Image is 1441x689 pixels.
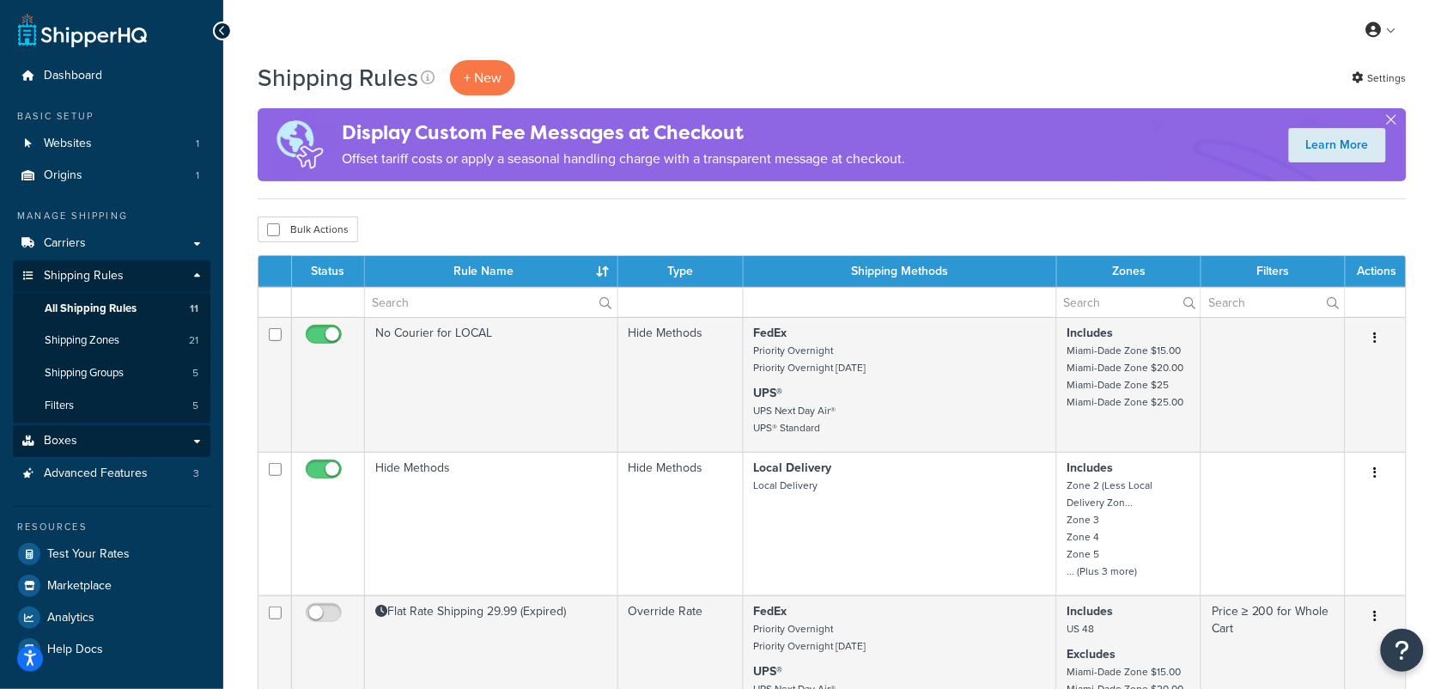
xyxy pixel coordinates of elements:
span: Analytics [47,611,94,625]
a: Learn More [1289,128,1386,162]
div: Resources [13,520,210,534]
li: Advanced Features [13,458,210,490]
a: Settings [1353,66,1407,90]
small: UPS Next Day Air® UPS® Standard [754,403,836,436]
span: 3 [193,466,199,481]
p: + New [450,60,515,95]
a: Test Your Rates [13,539,210,570]
a: Carriers [13,228,210,259]
span: Shipping Zones [45,333,119,348]
input: Search [1201,288,1344,317]
a: ShipperHQ Home [18,13,147,47]
strong: Excludes [1067,645,1116,663]
li: Shipping Zones [13,325,210,357]
td: No Courier for LOCAL [365,317,618,452]
h1: Shipping Rules [258,61,418,95]
strong: UPS® [754,384,783,402]
input: Search [365,288,617,317]
a: Marketplace [13,570,210,601]
th: Shipping Methods [744,256,1057,287]
span: 11 [190,302,198,316]
div: Manage Shipping [13,209,210,223]
th: Actions [1346,256,1406,287]
span: Shipping Groups [45,366,124,381]
li: Origins [13,160,210,192]
span: Help Docs [47,643,103,657]
span: Advanced Features [44,466,148,481]
span: 1 [196,168,199,183]
span: Carriers [44,236,86,251]
small: Miami-Dade Zone $15.00 Miami-Dade Zone $20.00 Miami-Dade Zone $25 Miami-Dade Zone $25.00 [1067,343,1184,410]
span: Dashboard [44,69,102,83]
td: Hide Methods [365,452,618,595]
td: Hide Methods [618,317,744,452]
li: All Shipping Rules [13,293,210,325]
th: Zones [1057,256,1201,287]
th: Status [292,256,365,287]
strong: Includes [1067,459,1114,477]
strong: FedEx [754,602,787,620]
a: Shipping Zones 21 [13,325,210,357]
button: Bulk Actions [258,216,358,242]
a: Shipping Groups 5 [13,357,210,389]
span: 5 [192,399,198,413]
a: Boxes [13,425,210,457]
li: Websites [13,128,210,160]
a: Websites 1 [13,128,210,160]
th: Filters [1201,256,1345,287]
li: Filters [13,390,210,422]
small: Local Delivery [754,478,818,493]
th: Rule Name : activate to sort column ascending [365,256,618,287]
a: All Shipping Rules 11 [13,293,210,325]
span: Origins [44,168,82,183]
span: 5 [192,366,198,381]
span: Marketplace [47,579,112,594]
span: Websites [44,137,92,151]
td: Hide Methods [618,452,744,595]
a: Help Docs [13,634,210,665]
small: Priority Overnight Priority Overnight [DATE] [754,621,866,654]
li: Shipping Rules [13,260,210,424]
span: All Shipping Rules [45,302,137,316]
strong: UPS® [754,662,783,680]
img: duties-banner-06bc72dcb5fe05cb3f9472aba00be2ae8eb53ab6f0d8bb03d382ba314ac3c341.png [258,108,342,181]
strong: FedEx [754,324,787,342]
span: 1 [196,137,199,151]
input: Search [1057,288,1201,317]
span: Boxes [44,434,77,448]
strong: Local Delivery [754,459,832,477]
strong: Includes [1067,602,1114,620]
span: Test Your Rates [47,547,130,562]
a: Origins 1 [13,160,210,192]
a: Filters 5 [13,390,210,422]
a: Dashboard [13,60,210,92]
span: 21 [189,333,198,348]
li: Shipping Groups [13,357,210,389]
a: Shipping Rules [13,260,210,292]
span: Shipping Rules [44,269,124,284]
a: Advanced Features 3 [13,458,210,490]
p: Offset tariff costs or apply a seasonal handling charge with a transparent message at checkout. [342,147,905,171]
th: Type [618,256,744,287]
small: Priority Overnight Priority Overnight [DATE] [754,343,866,375]
small: Zone 2 (Less Local Delivery Zon... Zone 3 Zone 4 Zone 5 ... (Plus 3 more) [1067,478,1153,579]
div: Basic Setup [13,109,210,124]
a: Analytics [13,602,210,633]
h4: Display Custom Fee Messages at Checkout [342,119,905,147]
span: Filters [45,399,74,413]
strong: Includes [1067,324,1114,342]
small: US 48 [1067,621,1095,637]
button: Open Resource Center [1381,629,1424,672]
